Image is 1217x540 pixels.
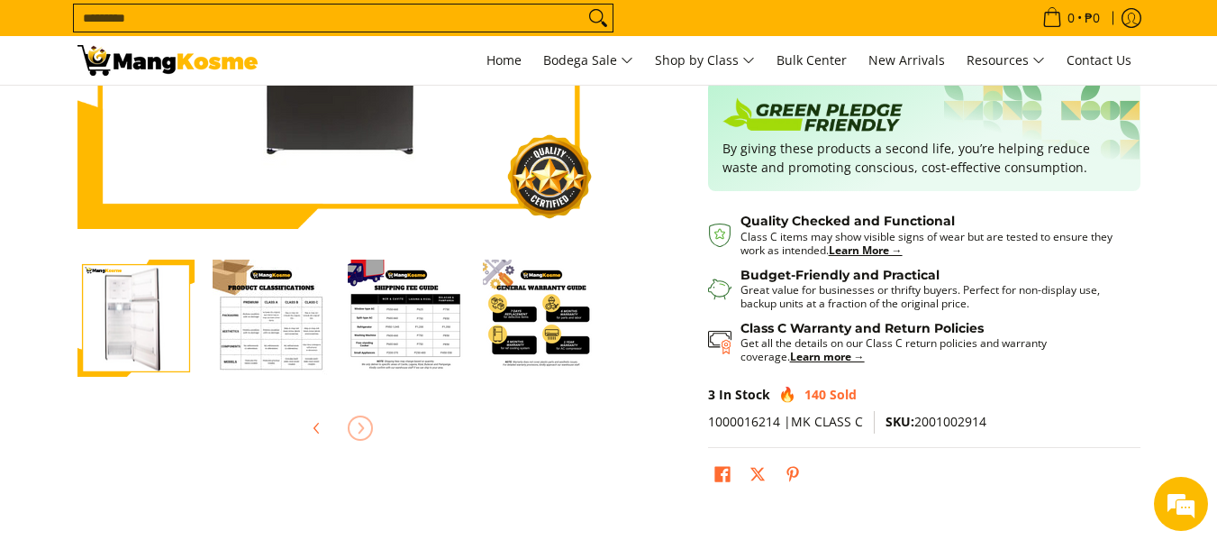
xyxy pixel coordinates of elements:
[213,260,330,377] img: Condura 8.7 Cu. Ft. No Frost Inverter Refrigerator, Dark Inox CNF-268i (Class C)-5
[740,283,1122,310] p: Great value for businesses or thrifty buyers. Perfect for non-display use, backup units at a frac...
[486,51,522,69] span: Home
[829,243,903,258] a: Learn More →
[886,413,986,430] span: 2001002914
[745,462,770,492] a: Post on X
[708,413,863,430] span: 1000016214 |MK CLASS C
[830,386,857,403] span: Sold
[767,36,856,85] a: Bulk Center
[477,36,531,85] a: Home
[740,230,1122,257] p: Class C items may show visible signs of wear but are tested to ensure they work as intended.
[276,36,1140,85] nav: Main Menu
[722,139,1126,177] p: By giving these products a second life, you’re helping reduce waste and promoting conscious, cost...
[1082,12,1103,24] span: ₱0
[780,462,805,492] a: Pin on Pinterest
[722,96,903,139] img: Badge sustainability green pledge friendly
[777,51,847,69] span: Bulk Center
[646,36,764,85] a: Shop by Class
[967,50,1045,72] span: Resources
[740,213,955,229] strong: Quality Checked and Functional
[543,50,633,72] span: Bodega Sale
[790,349,865,364] a: Learn more →
[868,51,945,69] span: New Arrivals
[483,260,600,377] img: general-warranty-guide-infographic-mang-kosme
[859,36,954,85] a: New Arrivals
[740,267,940,283] strong: Budget-Friendly and Practical
[1067,51,1131,69] span: Contact Us
[804,386,826,403] span: 140
[655,50,755,72] span: Shop by Class
[584,5,613,32] button: Search
[719,386,770,403] span: In Stock
[886,413,914,430] span: SKU:
[297,408,337,448] button: Previous
[1058,36,1140,85] a: Contact Us
[348,260,465,377] img: mang-kosme-shipping-fee-guide-infographic
[1065,12,1077,24] span: 0
[77,45,258,76] img: Condura 8.7 Cu. Ft. No Frost Inverter Refrigerator, Dark Inox CNF-268i | Mang Kosme
[1037,8,1105,28] span: •
[740,336,1122,363] p: Get all the details on our Class C return policies and warranty coverage.
[534,36,642,85] a: Bodega Sale
[958,36,1054,85] a: Resources
[740,320,984,336] strong: Class C Warranty and Return Policies
[708,386,715,403] span: 3
[77,261,195,376] img: Condura 8.7 Cu. Ft. No Frost Inverter Refrigerator, Dark Inox CNF-268i (Class C)-4
[710,462,735,492] a: Share on Facebook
